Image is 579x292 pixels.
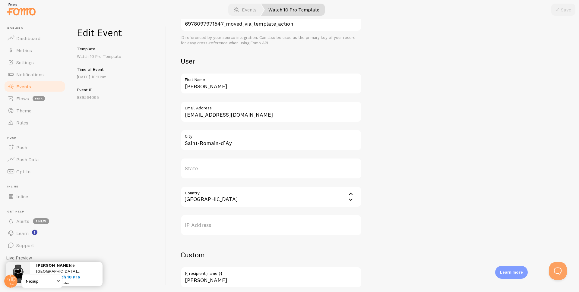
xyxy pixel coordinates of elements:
[4,239,66,251] a: Support
[4,56,66,68] a: Settings
[4,190,66,203] a: Inline
[181,250,362,259] h2: Custom
[16,230,29,236] span: Learn
[181,56,362,66] h2: User
[4,153,66,165] a: Push Data
[22,274,62,288] a: Nexiup
[181,267,362,277] label: {{ recipient_name }}
[181,186,241,207] div: [GEOGRAPHIC_DATA]
[4,215,66,227] a: Alerts 1 new
[16,71,44,77] span: Notifications
[4,93,66,105] a: Flows beta
[4,227,66,239] a: Learn
[16,218,29,224] span: Alerts
[7,185,66,189] span: Inline
[16,156,39,162] span: Push Data
[16,108,31,114] span: Theme
[4,68,66,80] a: Notifications
[26,278,55,285] span: Nexiup
[4,117,66,129] a: Rules
[4,165,66,177] a: Opt-In
[77,53,159,59] p: Watch 10 Pro Template
[181,101,362,111] label: Email Address
[500,269,523,275] p: Learn more
[181,130,362,140] label: City
[16,193,28,199] span: Inline
[77,74,159,80] p: [DATE] 10:31pm
[77,87,159,93] h5: Event ID
[16,47,32,53] span: Metrics
[33,96,45,101] span: beta
[77,27,159,39] h1: Edit Event
[77,94,159,100] p: 839564095
[7,136,66,140] span: Push
[181,73,362,83] label: First Name
[32,230,37,235] svg: <p>Watch New Feature Tutorials!</p>
[16,144,27,150] span: Push
[6,2,36,17] img: fomo-relay-logo-orange.svg
[181,215,362,236] label: IP Address
[16,35,40,41] span: Dashboard
[33,218,49,224] span: 1 new
[16,242,34,248] span: Support
[16,120,28,126] span: Rules
[495,266,528,279] div: Learn more
[181,158,362,179] label: State
[181,35,362,46] div: ID referenced by your source integration. Can also be used as the primary key of your record for ...
[4,105,66,117] a: Theme
[16,96,29,102] span: Flows
[16,83,31,89] span: Events
[16,168,30,174] span: Opt-In
[77,46,159,52] h5: Template
[7,210,66,214] span: Get Help
[4,141,66,153] a: Push
[4,80,66,93] a: Events
[4,32,66,44] a: Dashboard
[549,262,567,280] iframe: Help Scout Beacon - Open
[77,67,159,72] h5: Time of Event
[4,44,66,56] a: Metrics
[7,27,66,30] span: Pop-ups
[16,59,34,65] span: Settings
